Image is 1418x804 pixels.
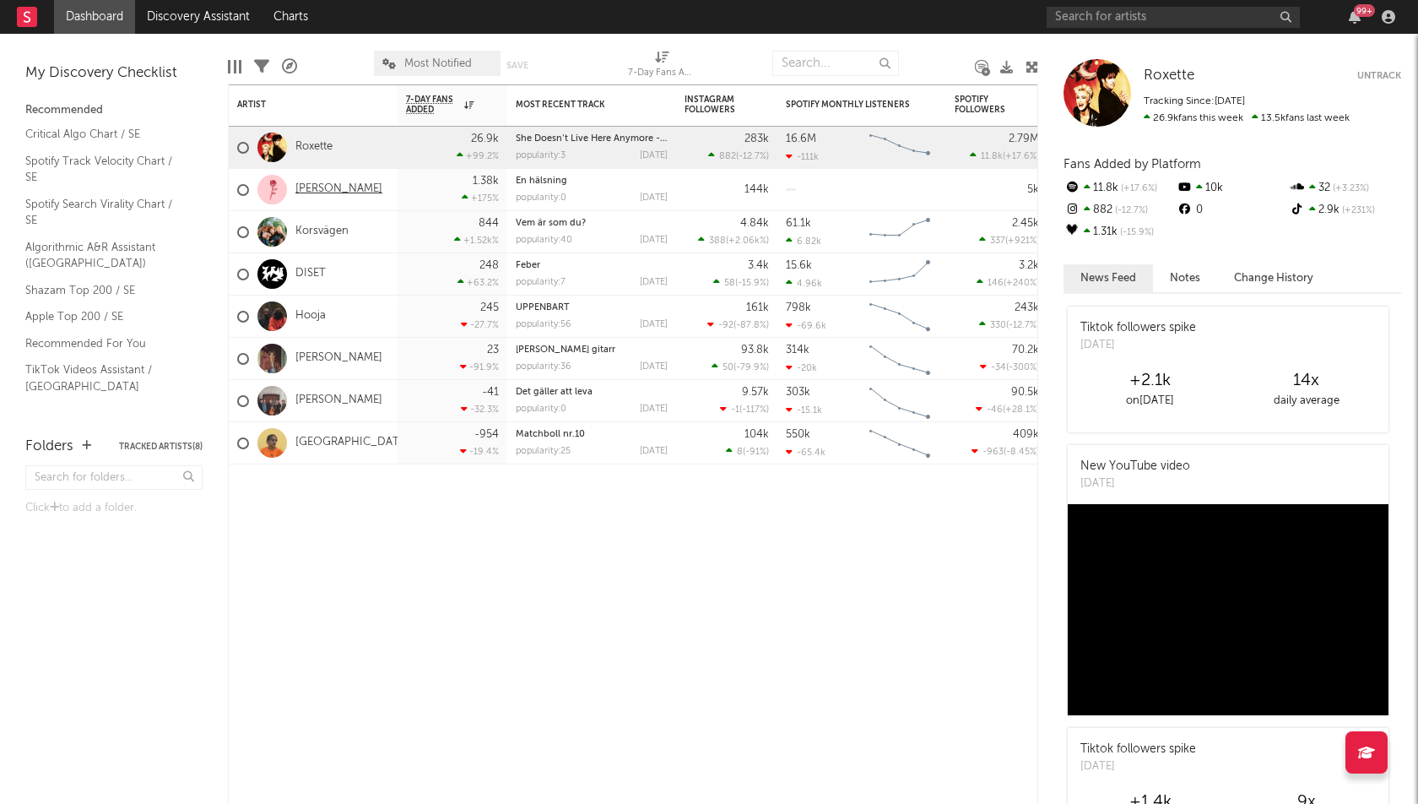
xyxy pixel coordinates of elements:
a: [PERSON_NAME] [295,394,382,408]
span: +2.06k % [728,236,766,246]
div: ( ) [712,361,769,372]
a: Korsvägen [295,225,349,239]
div: 161k [746,302,769,313]
div: [DATE] [1080,758,1196,775]
div: ( ) [707,319,769,330]
div: ( ) [979,319,1039,330]
span: +17.6 % [1005,152,1036,161]
span: -34 [991,363,1006,372]
div: [DATE] [1080,337,1196,354]
div: -91.9 % [460,361,499,372]
div: Henrys gitarr [516,345,668,355]
div: 3.4k [748,260,769,271]
a: Matchboll nr.10 [516,430,585,439]
div: 243k [1015,302,1039,313]
div: 6.82k [786,236,821,247]
svg: Chart title [862,296,938,338]
div: -41 [482,387,499,398]
div: 26.9k [471,133,499,144]
div: -32.3 % [461,404,499,415]
span: 11.8k [981,152,1003,161]
div: 245 [480,302,499,313]
span: 882 [719,152,736,161]
div: ( ) [708,150,769,161]
span: -1 [731,405,739,415]
div: +175 % [462,193,499,204]
div: 7-Day Fans Added (7-Day Fans Added) [628,63,695,84]
span: +240 % [1006,279,1036,288]
a: Apple Top 200 / SE [25,307,186,326]
div: +99.2 % [457,150,499,161]
div: 1.31k [1063,221,1176,243]
div: 32 [1289,177,1401,199]
span: 146 [988,279,1004,288]
div: Artist [237,100,364,110]
div: popularity: 36 [516,362,571,372]
div: 882 [1063,199,1176,221]
div: 4.96k [786,278,822,289]
div: Click to add a folder. [25,498,203,519]
span: 7-Day Fans Added [406,95,460,115]
div: 99 + [1354,4,1375,17]
span: 13.5k fans last week [1144,113,1350,123]
button: News Feed [1063,264,1153,292]
div: +2.1k [1072,371,1228,391]
div: Folders [25,437,73,457]
div: A&R Pipeline [282,42,297,91]
div: 10k [1176,177,1288,199]
div: 144k [744,184,769,195]
a: Critical Algo Chart / SE [25,125,186,144]
div: [DATE] [640,151,668,160]
div: [DATE] [640,405,668,414]
button: Tracked Artists(8) [119,443,203,451]
div: [DATE] [640,236,668,245]
span: -91 % [745,448,766,457]
div: Filters [254,42,269,91]
span: +921 % [1008,236,1036,246]
div: daily average [1228,391,1384,411]
span: Most Notified [404,58,472,69]
button: 99+ [1349,10,1361,24]
div: Spotify Monthly Listeners [786,100,912,110]
a: DISET [295,267,326,281]
span: -46 [987,405,1003,415]
a: Spotify Track Velocity Chart / SE [25,152,186,187]
span: 50 [723,363,733,372]
div: [DATE] [640,362,668,372]
div: 2.9k [1289,199,1401,221]
span: 26.9k fans this week [1144,113,1243,123]
div: 1.38k [473,176,499,187]
span: Tracking Since: [DATE] [1144,96,1245,106]
button: Save [506,61,528,70]
div: 16.6M [786,133,816,144]
div: 283k [744,133,769,144]
a: TikTok Sounds Assistant / [GEOGRAPHIC_DATA] [25,404,186,438]
div: 70.2k [1012,345,1039,356]
div: 2.79M [1009,133,1039,144]
div: 7-Day Fans Added (7-Day Fans Added) [628,42,695,91]
span: +17.6 % [1118,184,1157,193]
div: ( ) [713,277,769,288]
div: Det gäller att leva [516,388,668,397]
button: Change History [1217,264,1330,292]
div: [DATE] [640,447,668,456]
button: Untrack [1357,68,1401,84]
div: [DATE] [640,278,668,287]
div: 2.45k [1012,218,1039,229]
div: 5k [1027,184,1039,195]
a: [PERSON_NAME] gitarr [516,345,615,355]
div: 844 [479,218,499,229]
div: Vem är som du? [516,219,668,228]
a: Algorithmic A&R Assistant ([GEOGRAPHIC_DATA]) [25,238,186,273]
a: [PERSON_NAME] [295,351,382,366]
div: 23 [487,345,499,356]
span: Roxette [1144,68,1194,83]
input: Search... [772,51,899,76]
span: -15.9 % [738,279,766,288]
div: -15.1k [786,405,822,416]
div: [DATE] [640,320,668,329]
div: Spotify Followers [955,95,1014,115]
div: popularity: 7 [516,278,566,287]
div: ( ) [977,277,1039,288]
div: -69.6k [786,320,826,331]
